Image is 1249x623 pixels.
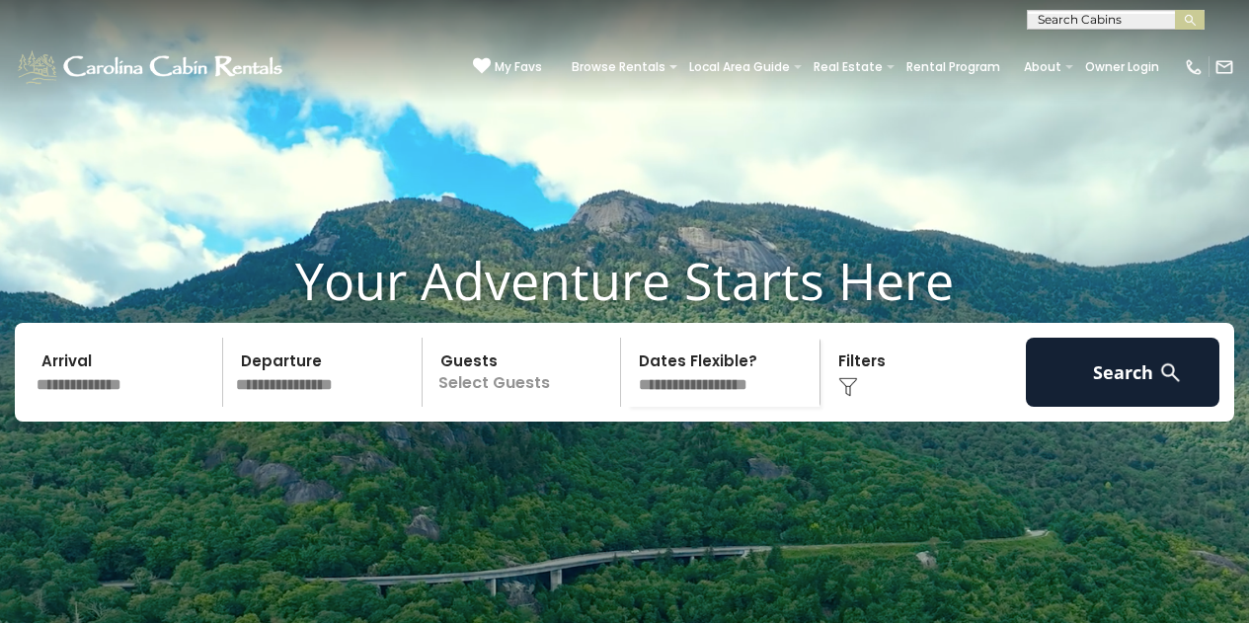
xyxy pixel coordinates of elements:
[804,53,893,81] a: Real Estate
[1026,338,1219,407] button: Search
[838,377,858,397] img: filter--v1.png
[1014,53,1071,81] a: About
[1184,57,1204,77] img: phone-regular-white.png
[1075,53,1169,81] a: Owner Login
[15,250,1234,311] h1: Your Adventure Starts Here
[1214,57,1234,77] img: mail-regular-white.png
[562,53,675,81] a: Browse Rentals
[1158,360,1183,385] img: search-regular-white.png
[15,47,288,87] img: White-1-1-2.png
[429,338,621,407] p: Select Guests
[679,53,800,81] a: Local Area Guide
[897,53,1010,81] a: Rental Program
[495,58,542,76] span: My Favs
[473,57,542,77] a: My Favs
